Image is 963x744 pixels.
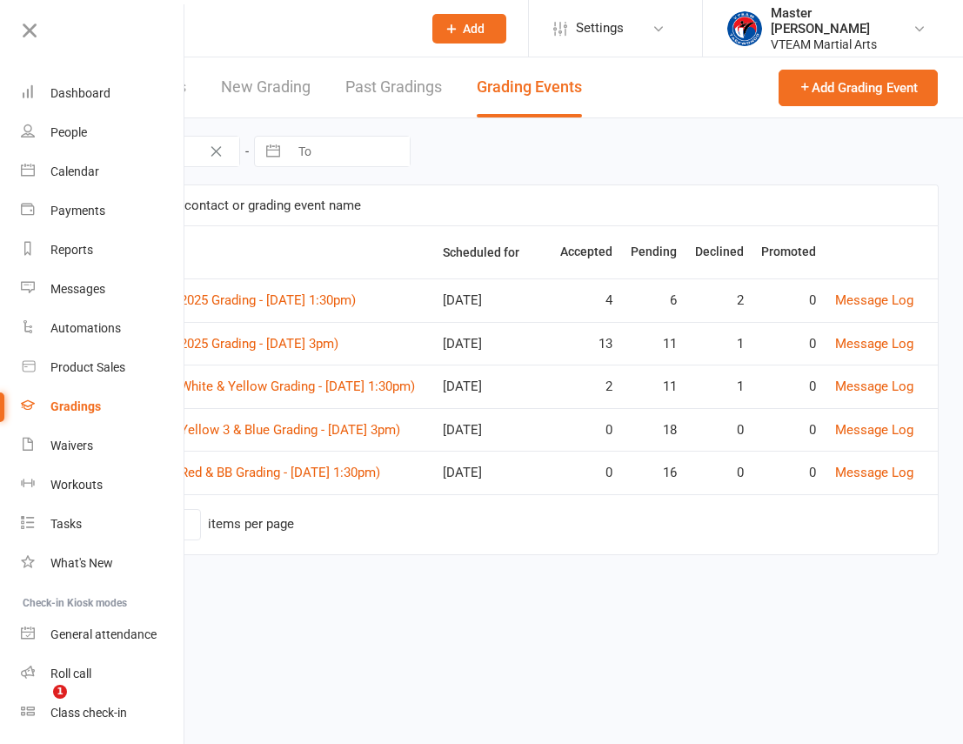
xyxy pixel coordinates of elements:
[50,478,103,492] div: Workouts
[551,226,621,278] th: Accepted
[752,226,825,278] th: Promoted
[558,337,613,352] div: 13
[628,379,677,394] div: 11
[92,509,294,540] div: Show
[835,292,913,308] a: Message Log
[759,337,817,352] div: 0
[443,423,543,438] div: [DATE]
[779,70,938,106] button: Add Grading Event
[771,5,913,37] div: Master [PERSON_NAME]
[759,423,817,438] div: 0
[50,399,101,413] div: Gradings
[21,387,185,426] a: Gradings
[21,426,185,466] a: Waivers
[21,694,185,733] a: Class kiosk mode
[576,9,624,48] span: Settings
[92,292,356,308] a: Grading Event (2025 Grading - [DATE] 1:30pm)
[53,685,67,699] span: 1
[208,517,294,532] div: items per page
[21,309,185,348] a: Automations
[92,379,415,394] a: Grading Event (White & Yellow Grading - [DATE] 1:30pm)
[92,336,338,352] a: Grading Event (2025 Grading - [DATE] 3pm)
[84,185,938,225] input: Search by contact or grading event name
[432,14,506,44] button: Add
[21,231,185,270] a: Reports
[620,226,685,278] th: Pending
[692,293,744,308] div: 2
[221,57,311,117] a: New Grading
[50,667,91,680] div: Roll call
[21,466,185,505] a: Workouts
[50,282,105,296] div: Messages
[692,337,744,352] div: 1
[443,379,543,394] div: [DATE]
[628,466,677,480] div: 16
[685,226,752,278] th: Declined
[835,336,913,352] a: Message Log
[50,360,125,374] div: Product Sales
[50,556,113,570] div: What's New
[558,379,613,394] div: 2
[50,86,110,100] div: Dashboard
[103,17,410,41] input: Search...
[835,379,913,394] a: Message Log
[50,204,105,218] div: Payments
[21,74,185,113] a: Dashboard
[21,544,185,583] a: What's New
[50,321,121,335] div: Automations
[463,22,485,36] span: Add
[21,191,185,231] a: Payments
[692,379,744,394] div: 1
[759,466,817,480] div: 0
[21,270,185,309] a: Messages
[759,293,817,308] div: 0
[50,164,99,178] div: Calendar
[558,423,613,438] div: 0
[835,465,913,480] a: Message Log
[558,293,613,308] div: 4
[628,337,677,352] div: 11
[17,685,59,727] iframe: Intercom live chat
[201,141,231,162] button: Clear Date
[21,505,185,544] a: Tasks
[50,706,127,720] div: Class check-in
[771,37,913,52] div: VTEAM Martial Arts
[21,152,185,191] a: Calendar
[835,422,913,438] a: Message Log
[628,293,677,308] div: 6
[50,243,93,257] div: Reports
[50,627,157,641] div: General attendance
[21,654,185,694] a: Roll call
[628,423,677,438] div: 18
[50,517,82,531] div: Tasks
[692,466,744,480] div: 0
[92,465,380,480] a: Grading Event (Red & BB Grading - [DATE] 1:30pm)
[727,11,762,46] img: thumb_image1628552580.png
[443,245,538,259] span: Scheduled for
[345,57,442,117] a: Past Gradings
[692,423,744,438] div: 0
[477,57,582,117] a: Grading Events
[21,113,185,152] a: People
[289,137,410,166] input: To
[759,379,817,394] div: 0
[443,242,538,263] button: Scheduled for
[21,348,185,387] a: Product Sales
[558,466,613,480] div: 0
[443,466,543,480] div: [DATE]
[443,293,543,308] div: [DATE]
[443,337,543,352] div: [DATE]
[21,615,185,654] a: General attendance kiosk mode
[92,422,400,438] a: Grading Event (Yellow 3 & Blue Grading - [DATE] 3pm)
[50,439,93,452] div: Waivers
[50,125,87,139] div: People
